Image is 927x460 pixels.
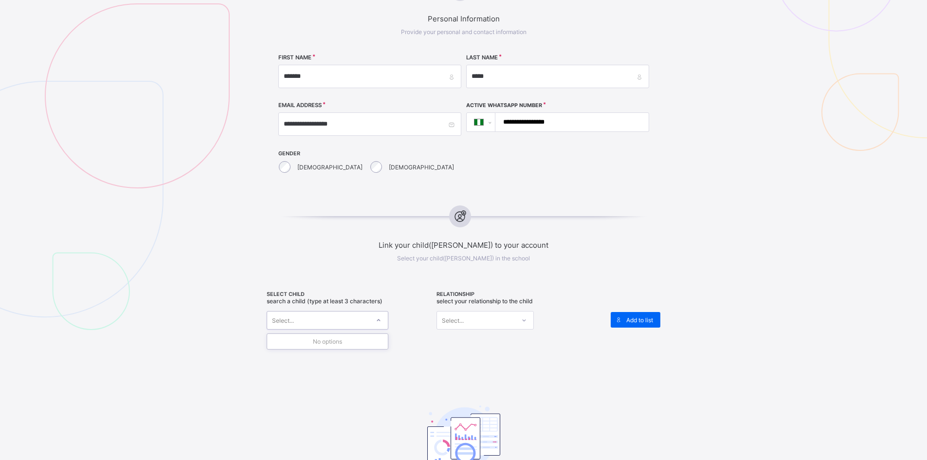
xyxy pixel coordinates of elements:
label: LAST NAME [466,54,498,61]
span: Select your relationship to the child [436,297,533,305]
span: GENDER [278,150,461,157]
span: Provide your personal and contact information [401,28,527,36]
span: Search a child (type at least 3 characters) [267,297,382,305]
span: SELECT CHILD [267,291,432,297]
span: Link your child([PERSON_NAME]) to your account [232,240,695,250]
label: [DEMOGRAPHIC_DATA] [297,164,363,171]
label: FIRST NAME [278,54,311,61]
label: Active WhatsApp Number [466,102,542,109]
div: Select... [272,311,294,330]
span: Personal Information [232,14,695,23]
span: Select your child([PERSON_NAME]) in the school [397,255,530,262]
span: RELATIONSHIP [436,291,601,297]
div: Select... [442,311,464,330]
span: Add to list [626,316,653,324]
label: [DEMOGRAPHIC_DATA] [389,164,454,171]
label: EMAIL ADDRESS [278,102,322,109]
div: No options [267,334,388,349]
